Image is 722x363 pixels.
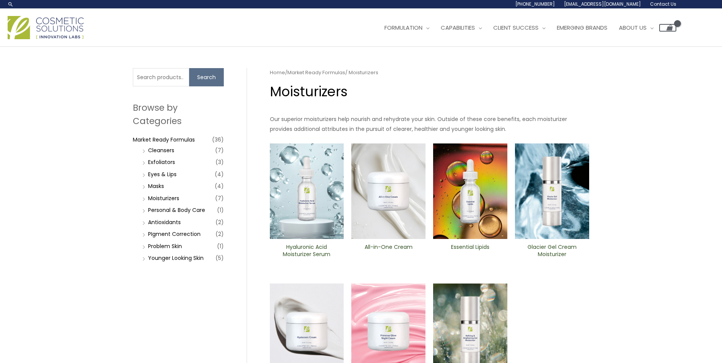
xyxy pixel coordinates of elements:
[133,101,224,127] h2: Browse by Categories
[215,145,224,156] span: (7)
[557,24,607,32] span: Emerging Brands
[276,244,337,258] h2: Hyaluronic Acid Moisturizer Serum
[133,68,189,86] input: Search products…
[515,1,555,7] span: [PHONE_NUMBER]
[148,230,201,238] a: PIgment Correction
[148,158,175,166] a: Exfoliators
[287,69,345,76] a: Market Ready Formulas
[650,1,676,7] span: Contact Us
[521,244,583,258] h2: Glacier Gel Cream Moisturizer
[270,68,589,77] nav: Breadcrumb
[435,16,488,39] a: Capabilities
[440,244,501,258] h2: Essential Lipids
[659,24,676,32] a: View Shopping Cart, empty
[358,244,419,261] a: All-in-One ​Cream
[488,16,551,39] a: Client Success
[215,181,224,191] span: (4)
[515,143,589,239] img: Glacier Gel Moisturizer
[148,146,174,154] a: Cleansers
[148,254,204,262] a: Younger Looking Skin
[351,143,426,239] img: All In One Cream
[564,1,641,7] span: [EMAIL_ADDRESS][DOMAIN_NAME]
[613,16,659,39] a: About Us
[148,218,181,226] a: Antioxidants
[148,170,177,178] a: Eyes & Lips
[441,24,475,32] span: Capabilities
[215,169,224,180] span: (4)
[215,253,224,263] span: (5)
[493,24,539,32] span: Client Success
[215,229,224,239] span: (2)
[551,16,613,39] a: Emerging Brands
[379,16,435,39] a: Formulation
[133,136,195,143] a: Market Ready Formulas
[217,205,224,215] span: (1)
[433,143,507,239] img: Essential Lipids
[619,24,647,32] span: About Us
[212,134,224,145] span: (36)
[215,217,224,228] span: (2)
[148,206,205,214] a: Personal & Body Care
[148,194,179,202] a: Moisturizers
[148,242,182,250] a: Problem Skin
[358,244,419,258] h2: All-in-One ​Cream
[8,1,14,7] a: Search icon link
[270,82,589,101] h1: Moisturizers
[270,114,589,134] p: Our superior moisturizers help nourish and rehydrate your skin. Outside of these core benefits, e...
[276,244,337,261] a: Hyaluronic Acid Moisturizer Serum
[521,244,583,261] a: Glacier Gel Cream Moisturizer
[217,241,224,252] span: (1)
[384,24,422,32] span: Formulation
[270,69,285,76] a: Home
[148,182,164,190] a: Masks
[215,193,224,204] span: (7)
[8,16,84,39] img: Cosmetic Solutions Logo
[270,143,344,239] img: Hyaluronic moisturizer Serum
[373,16,676,39] nav: Site Navigation
[215,157,224,167] span: (3)
[440,244,501,261] a: Essential Lipids
[189,68,224,86] button: Search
